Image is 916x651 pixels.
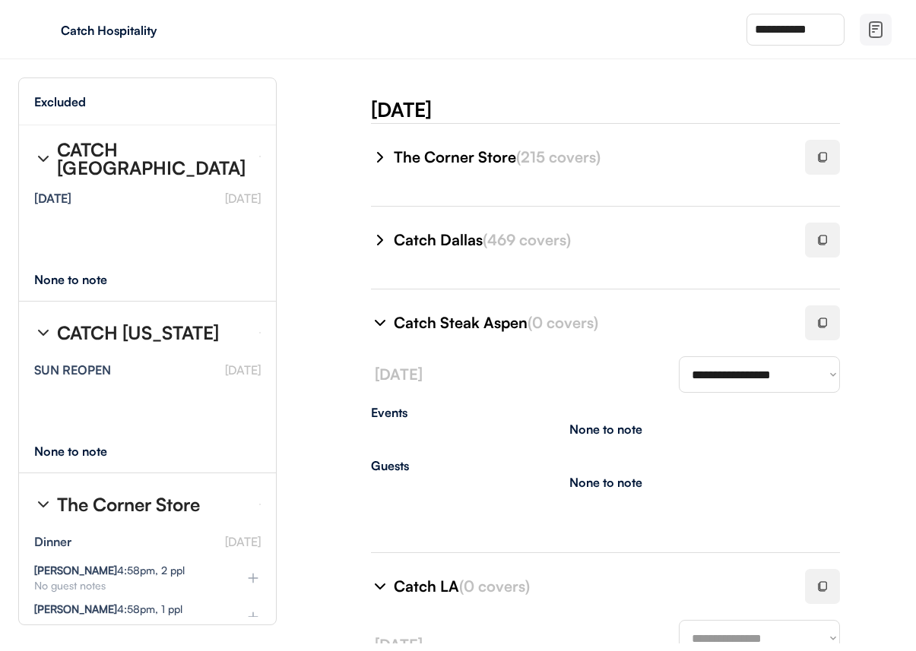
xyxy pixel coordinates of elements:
[30,17,55,42] img: yH5BAEAAAAALAAAAAABAAEAAAIBRAA7
[371,231,389,249] img: chevron-right%20%281%29.svg
[225,534,261,549] font: [DATE]
[57,324,219,342] div: CATCH [US_STATE]
[459,577,530,596] font: (0 covers)
[246,570,261,586] img: plus%20%281%29.svg
[225,362,261,378] font: [DATE]
[246,609,261,624] img: plus%20%281%29.svg
[34,536,71,548] div: Dinner
[528,313,598,332] font: (0 covers)
[34,602,117,615] strong: [PERSON_NAME]
[375,365,423,384] font: [DATE]
[34,445,135,457] div: None to note
[34,192,71,204] div: [DATE]
[569,423,642,435] div: None to note
[394,576,787,597] div: Catch LA
[394,312,787,333] div: Catch Steak Aspen
[34,604,182,615] div: 4:58pm, 1 ppl
[57,141,247,177] div: CATCH [GEOGRAPHIC_DATA]
[34,150,52,168] img: chevron-right%20%281%29.svg
[516,147,601,166] font: (215 covers)
[394,229,787,251] div: Catch Dallas
[34,495,52,514] img: chevron-right%20%281%29.svg
[34,273,135,286] div: None to note
[34,580,221,591] div: No guest notes
[34,565,185,576] div: 4:58pm, 2 ppl
[34,96,86,108] div: Excluded
[569,476,642,488] div: None to note
[371,577,389,596] img: chevron-right%20%281%29.svg
[483,230,571,249] font: (469 covers)
[371,314,389,332] img: chevron-right%20%281%29.svg
[61,24,252,36] div: Catch Hospitality
[57,495,200,514] div: The Corner Store
[371,148,389,166] img: chevron-right%20%281%29.svg
[371,96,916,123] div: [DATE]
[371,460,840,472] div: Guests
[34,564,117,577] strong: [PERSON_NAME]
[34,364,111,376] div: SUN REOPEN
[371,406,840,419] div: Events
[394,147,787,168] div: The Corner Store
[34,324,52,342] img: chevron-right%20%281%29.svg
[867,21,885,39] img: file-02.svg
[225,191,261,206] font: [DATE]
